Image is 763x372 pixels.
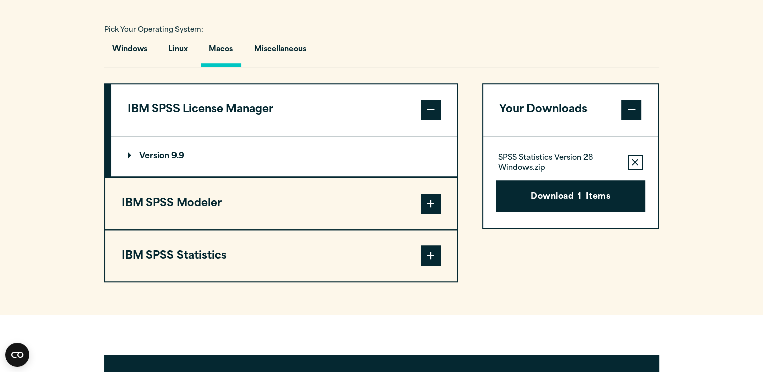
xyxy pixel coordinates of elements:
[105,178,457,229] button: IBM SPSS Modeler
[128,152,184,160] p: Version 9.9
[104,27,203,33] span: Pick Your Operating System:
[578,191,581,204] span: 1
[111,136,457,177] div: IBM SPSS License Manager
[483,84,658,136] button: Your Downloads
[105,230,457,282] button: IBM SPSS Statistics
[498,153,620,173] p: SPSS Statistics Version 28 Windows.zip
[111,136,457,176] summary: Version 9.9
[201,38,241,67] button: Macos
[104,38,155,67] button: Windows
[160,38,196,67] button: Linux
[5,343,29,367] button: Open CMP widget
[496,180,645,212] button: Download1Items
[246,38,314,67] button: Miscellaneous
[111,84,457,136] button: IBM SPSS License Manager
[483,136,658,228] div: Your Downloads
